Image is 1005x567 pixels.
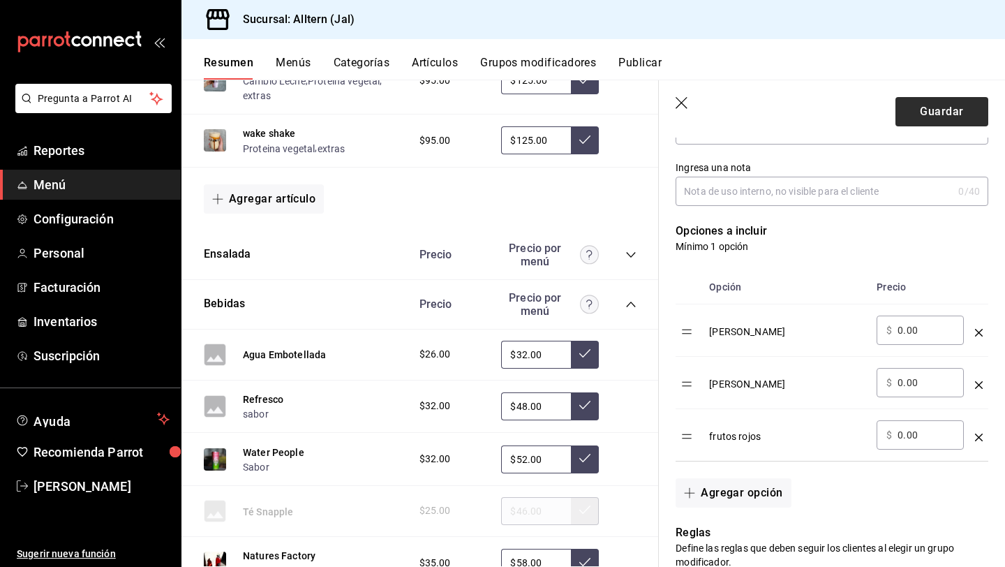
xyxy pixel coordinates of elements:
span: $ [886,325,892,335]
button: Refresco [243,392,283,406]
p: Mínimo 1 opción [676,240,988,253]
input: Sin ajuste [501,392,571,420]
button: extras [243,89,271,103]
button: Natures Factory [243,549,315,563]
span: [PERSON_NAME] [33,477,170,496]
h3: Sucursal: Alltern (Jal) [232,11,355,28]
a: Pregunta a Parrot AI [10,101,172,116]
button: Proteina vegetal [308,74,380,88]
button: Pregunta a Parrot AI [15,84,172,113]
span: Configuración [33,209,170,228]
button: sabor [243,407,269,421]
button: Sabor [243,460,269,474]
button: extras [318,142,345,156]
button: Agregar opción [676,478,791,508]
button: Agua Embotellada [243,348,326,362]
span: Suscripción [33,346,170,365]
button: Grupos modificadores [480,56,596,80]
span: Menú [33,175,170,194]
input: Sin ajuste [501,66,571,94]
div: Precio [405,297,495,311]
button: Cambio Leche [243,74,306,88]
button: wake shake [243,126,296,140]
div: frutos rojos [709,420,865,443]
th: Opción [703,270,871,304]
img: Preview [204,129,226,152]
div: Precio [405,248,495,261]
button: open_drawer_menu [154,36,165,47]
img: Preview [204,69,226,91]
span: Sugerir nueva función [17,547,170,561]
button: Menús [276,56,311,80]
span: $ [886,378,892,388]
button: Resumen [204,56,253,80]
span: Reportes [33,141,170,160]
button: Water People [243,445,304,459]
table: optionsTable [676,270,988,461]
button: Proteina vegetal [243,142,315,156]
span: $26.00 [419,347,451,362]
span: Inventarios [33,312,170,331]
p: Reglas [676,524,988,541]
div: Precio por menú [501,242,599,268]
div: 0 /40 [958,184,980,198]
button: Publicar [618,56,662,80]
button: Agregar artículo [204,184,324,214]
span: Recomienda Parrot [33,443,170,462]
span: Pregunta a Parrot AI [38,91,150,106]
th: Precio [871,270,969,304]
button: Artículos [412,56,458,80]
div: Precio por menú [501,291,599,318]
button: Guardar [895,97,988,126]
div: navigation tabs [204,56,1005,80]
span: $95.00 [419,133,451,148]
button: Ensalada [204,246,251,263]
span: Facturación [33,278,170,297]
span: $32.00 [419,452,451,466]
input: Sin ajuste [501,341,571,369]
button: Categorías [334,56,390,80]
div: , [243,140,345,155]
span: $95.00 [419,73,451,88]
input: Sin ajuste [501,126,571,154]
span: $32.00 [419,399,451,413]
input: Nota de uso interno, no visible para el cliente [676,177,953,205]
button: collapse-category-row [625,249,636,260]
label: Ingresa una nota [676,163,988,172]
input: Sin ajuste [501,445,571,473]
span: $ [886,430,892,440]
button: collapse-category-row [625,299,636,310]
p: Opciones a incluir [676,223,988,240]
img: Preview [204,448,226,471]
button: Bebidas [204,296,245,312]
span: Ayuda [33,411,151,427]
div: , , [243,73,405,103]
div: [PERSON_NAME] [709,368,865,391]
div: [PERSON_NAME] [709,316,865,339]
span: Personal [33,244,170,263]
